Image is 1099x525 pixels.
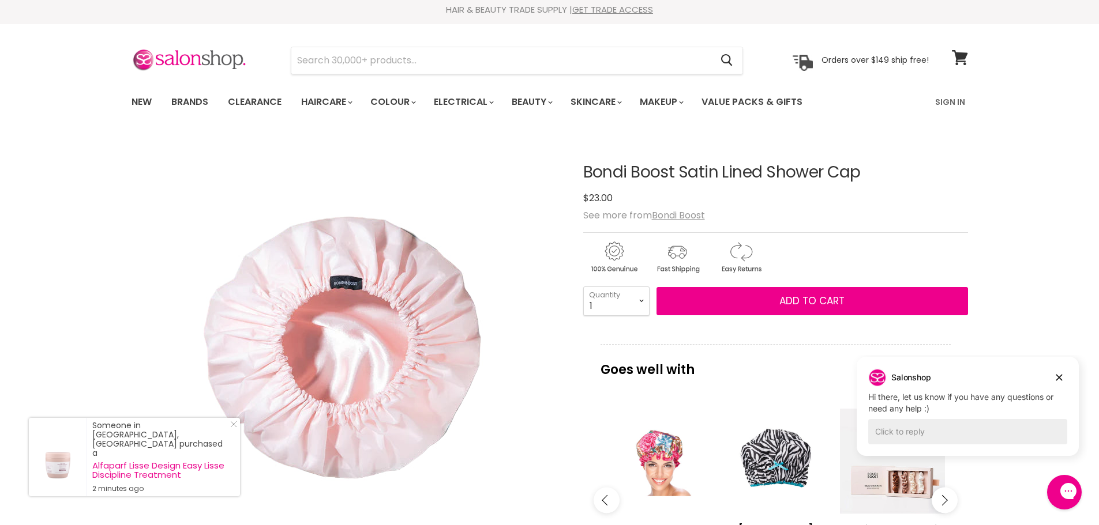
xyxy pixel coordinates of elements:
span: $23.00 [583,191,613,205]
div: Someone in [GEOGRAPHIC_DATA], [GEOGRAPHIC_DATA] purchased a [92,421,228,493]
select: Quantity [583,286,650,315]
a: New [123,90,160,114]
iframe: Gorgias live chat messenger [1041,471,1087,513]
h1: Bondi Boost Satin Lined Shower Cap [583,164,968,182]
a: Colour [362,90,423,114]
a: Makeup [631,90,691,114]
img: shipping.gif [647,240,708,275]
img: genuine.gif [583,240,644,275]
img: Bondi Boost Satin Lined Shower Cap [174,177,520,523]
a: Haircare [292,90,359,114]
a: Visit product page [29,418,87,496]
a: Skincare [562,90,629,114]
form: Product [291,47,743,74]
button: Search [712,47,742,74]
a: Electrical [425,90,501,114]
span: Add to cart [779,294,845,308]
a: Brands [163,90,217,114]
a: Close Notification [226,421,237,432]
a: GET TRADE ACCESS [572,3,653,16]
nav: Main [117,85,982,119]
ul: Main menu [123,85,870,119]
a: Sign In [928,90,972,114]
p: Orders over $149 ship free! [822,55,929,65]
button: Add to cart [657,287,968,316]
div: HAIR & BEAUTY TRADE SUPPLY | [117,4,982,16]
img: returns.gif [710,240,771,275]
a: Value Packs & Gifts [693,90,811,114]
a: Clearance [219,90,290,114]
p: Goes well with [601,345,951,383]
iframe: Gorgias live chat campaigns [848,355,1087,473]
a: Alfaparf Lisse Design Easy Lisse Discipline Treatment [92,461,228,479]
span: See more from [583,209,705,222]
small: 2 minutes ago [92,484,228,493]
input: Search [291,47,712,74]
a: Bondi Boost [652,209,705,222]
svg: Close Icon [230,421,237,428]
a: Beauty [503,90,560,114]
